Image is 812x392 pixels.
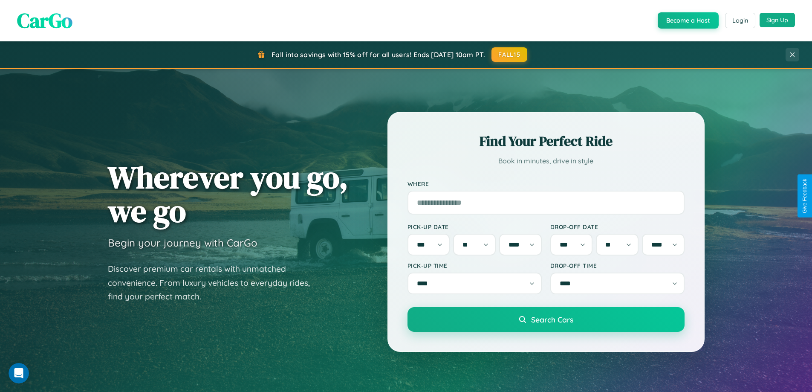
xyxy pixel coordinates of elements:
button: Become a Host [658,12,719,29]
label: Pick-up Date [407,223,542,230]
label: Pick-up Time [407,262,542,269]
p: Discover premium car rentals with unmatched convenience. From luxury vehicles to everyday rides, ... [108,262,321,304]
label: Where [407,180,685,187]
h1: Wherever you go, we go [108,160,348,228]
label: Drop-off Time [550,262,685,269]
div: Give Feedback [802,179,808,213]
h2: Find Your Perfect Ride [407,132,685,151]
iframe: Intercom live chat [9,363,29,383]
button: Search Cars [407,307,685,332]
button: FALL15 [491,47,527,62]
span: Fall into savings with 15% off for all users! Ends [DATE] 10am PT. [272,50,485,59]
button: Login [725,13,755,28]
button: Sign Up [760,13,795,27]
h3: Begin your journey with CarGo [108,236,257,249]
label: Drop-off Date [550,223,685,230]
span: CarGo [17,6,72,35]
span: Search Cars [531,315,573,324]
p: Book in minutes, drive in style [407,155,685,167]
